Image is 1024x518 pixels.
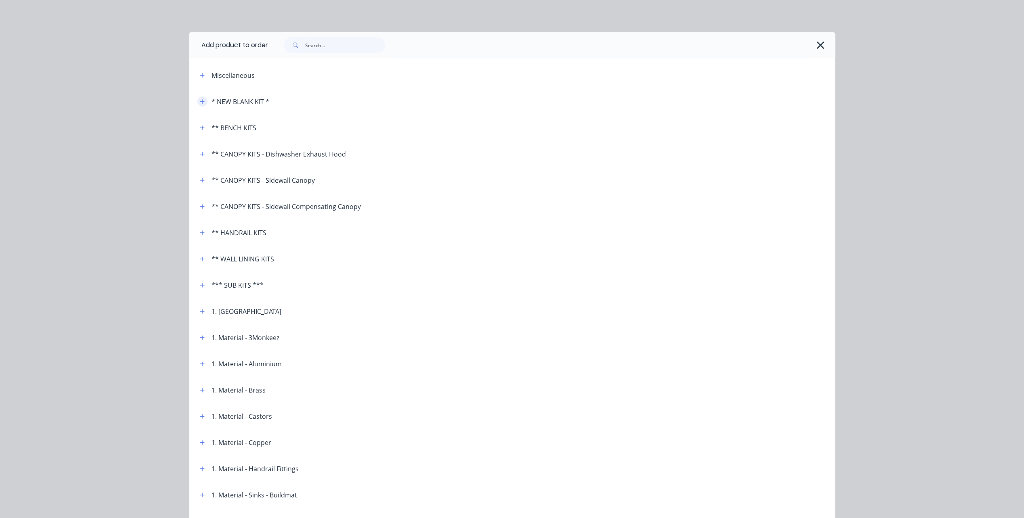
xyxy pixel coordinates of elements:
div: 1. Material - Brass [212,385,266,395]
div: Miscellaneous [212,71,255,80]
div: ** CANOPY KITS - Dishwasher Exhaust Hood [212,149,346,159]
div: ** WALL LINING KITS [212,254,274,264]
input: Search... [305,37,385,53]
div: 1. Material - 3Monkeez [212,333,279,343]
div: * NEW BLANK KIT * [212,97,269,107]
div: ** CANOPY KITS - Sidewall Compensating Canopy [212,202,361,211]
div: 1. Material - Copper [212,438,271,447]
div: ** CANOPY KITS - Sidewall Canopy [212,175,315,185]
div: 1. Material - Aluminium [212,359,282,369]
div: Add product to order [189,32,268,58]
div: 1. Material - Castors [212,411,272,421]
div: 1. Material - Handrail Fittings [212,464,299,474]
div: 1. [GEOGRAPHIC_DATA] [212,307,281,316]
div: ** HANDRAIL KITS [212,228,266,238]
div: 1. Material - Sinks - Buildmat [212,490,297,500]
div: ** BENCH KITS [212,123,256,133]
